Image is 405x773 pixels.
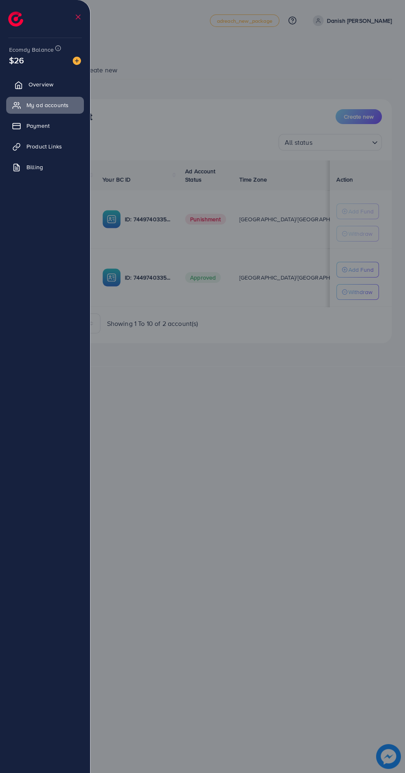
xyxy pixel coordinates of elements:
[9,45,54,54] span: Ecomdy Balance
[6,138,84,155] a: Product Links
[6,97,84,113] a: My ad accounts
[8,12,23,26] img: logo
[26,142,62,151] span: Product Links
[26,101,69,109] span: My ad accounts
[6,159,84,175] a: Billing
[6,76,84,93] a: Overview
[9,54,24,66] span: $26
[6,117,84,134] a: Payment
[29,80,53,89] span: Overview
[26,122,50,130] span: Payment
[73,57,81,65] img: image
[26,163,43,171] span: Billing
